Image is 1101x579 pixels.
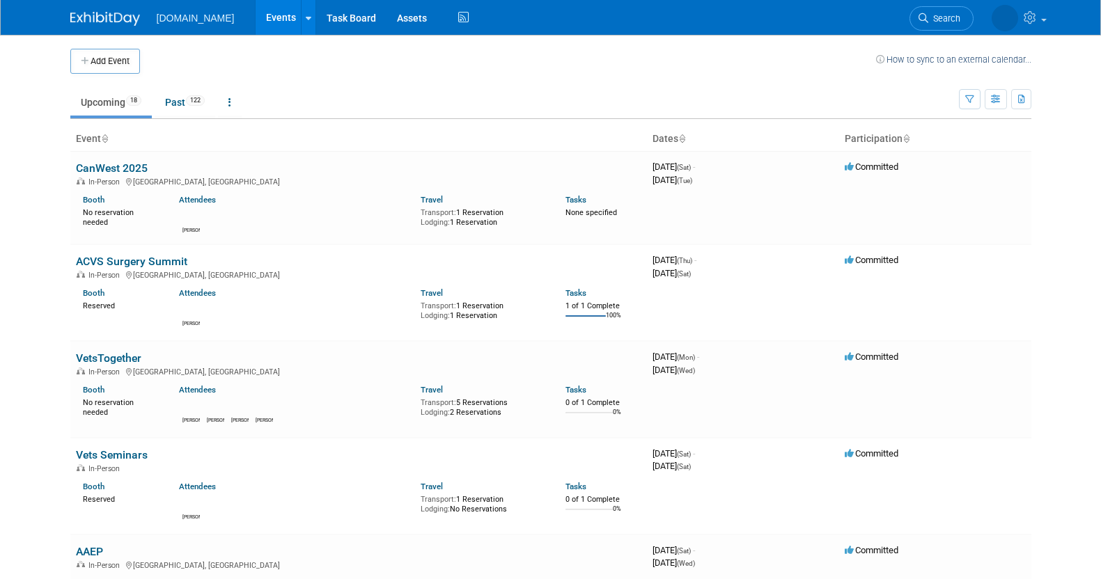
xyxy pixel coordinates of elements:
span: Committed [845,351,898,362]
img: In-Person Event [77,177,85,184]
img: Lucas Smith [183,302,200,319]
div: No reservation needed [83,395,159,417]
span: (Mon) [677,354,695,361]
span: [DOMAIN_NAME] [157,13,235,24]
img: ExhibitDay [70,12,140,26]
span: In-Person [88,367,124,376]
span: - [693,545,695,555]
td: 0% [613,409,621,427]
a: Upcoming18 [70,89,152,116]
span: (Tue) [677,177,692,184]
a: Attendees [179,195,216,205]
span: [DATE] [653,268,691,278]
span: [DATE] [653,557,695,568]
span: Transport: [421,301,456,310]
div: Lucas Smith [256,415,273,424]
a: Past122 [155,89,215,116]
span: Transport: [421,208,456,217]
th: Dates [647,127,839,151]
a: Vets Seminars [76,448,148,461]
img: Shawn Wilkie [183,209,200,225]
span: Transport: [421,495,456,504]
div: 1 of 1 Complete [565,301,641,311]
a: Travel [421,288,443,298]
button: Add Event [70,49,140,74]
img: In-Person Event [77,561,85,568]
span: Committed [845,545,898,555]
a: Attendees [179,288,216,298]
a: VetsTogether [76,351,141,365]
span: [DATE] [653,351,699,362]
a: Travel [421,482,443,491]
a: Booth [83,288,104,298]
div: Lucas Smith [182,319,200,327]
a: AAEP [76,545,103,558]
span: Lodging: [421,505,450,514]
a: Travel [421,385,443,395]
div: Shawn Wilkie [182,225,200,234]
a: Sort by Participation Type [903,133,909,144]
a: Tasks [565,195,586,205]
a: Booth [83,482,104,491]
div: 1 Reservation No Reservations [421,492,545,514]
a: Attendees [179,385,216,395]
span: 18 [126,95,141,106]
span: None specified [565,208,617,217]
a: Sort by Event Name [101,133,108,144]
span: (Thu) [677,257,692,264]
span: - [694,255,696,265]
span: - [697,351,699,362]
span: Lodging: [421,218,450,227]
span: Transport: [421,398,456,407]
div: 0 of 1 Complete [565,398,641,408]
a: How to sync to an external calendar... [876,54,1031,65]
div: David Han [231,415,249,424]
span: [DATE] [653,255,696,265]
div: 5 Reservations 2 Reservations [421,395,545,417]
div: Kiersten Hackett [207,415,224,424]
span: [DATE] [653,448,695,459]
img: Kiersten Hackett [208,399,224,415]
span: [DATE] [653,161,695,172]
span: Committed [845,255,898,265]
span: 122 [186,95,205,106]
span: Search [928,13,960,24]
div: [GEOGRAPHIC_DATA], [GEOGRAPHIC_DATA] [76,559,641,570]
a: Sort by Start Date [678,133,685,144]
th: Participation [839,127,1031,151]
div: Reserved [83,299,159,311]
span: - [693,161,695,172]
img: Iuliia Bulow [992,5,1018,31]
a: Tasks [565,288,586,298]
img: Shawn Wilkie [183,495,200,512]
span: Committed [845,161,898,172]
a: Booth [83,385,104,395]
a: Tasks [565,385,586,395]
span: - [693,448,695,459]
span: (Sat) [677,547,691,555]
span: Lodging: [421,408,450,417]
a: Tasks [565,482,586,491]
div: Shawn Wilkie [182,415,200,424]
span: (Sat) [677,164,691,171]
img: In-Person Event [77,271,85,278]
img: Shawn Wilkie [183,399,200,415]
a: ACVS Surgery Summit [76,255,187,268]
img: In-Person Event [77,464,85,471]
span: (Wed) [677,367,695,374]
span: In-Person [88,177,124,187]
span: [DATE] [653,365,695,375]
a: CanWest 2025 [76,161,148,175]
span: In-Person [88,271,124,280]
div: 0 of 1 Complete [565,495,641,505]
div: [GEOGRAPHIC_DATA], [GEOGRAPHIC_DATA] [76,365,641,376]
img: Lucas Smith [256,399,273,415]
td: 0% [613,505,621,524]
a: Booth [83,195,104,205]
span: Lodging: [421,311,450,320]
img: In-Person Event [77,367,85,374]
span: [DATE] [653,461,691,471]
a: Search [909,6,974,31]
span: [DATE] [653,175,692,185]
span: In-Person [88,464,124,473]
